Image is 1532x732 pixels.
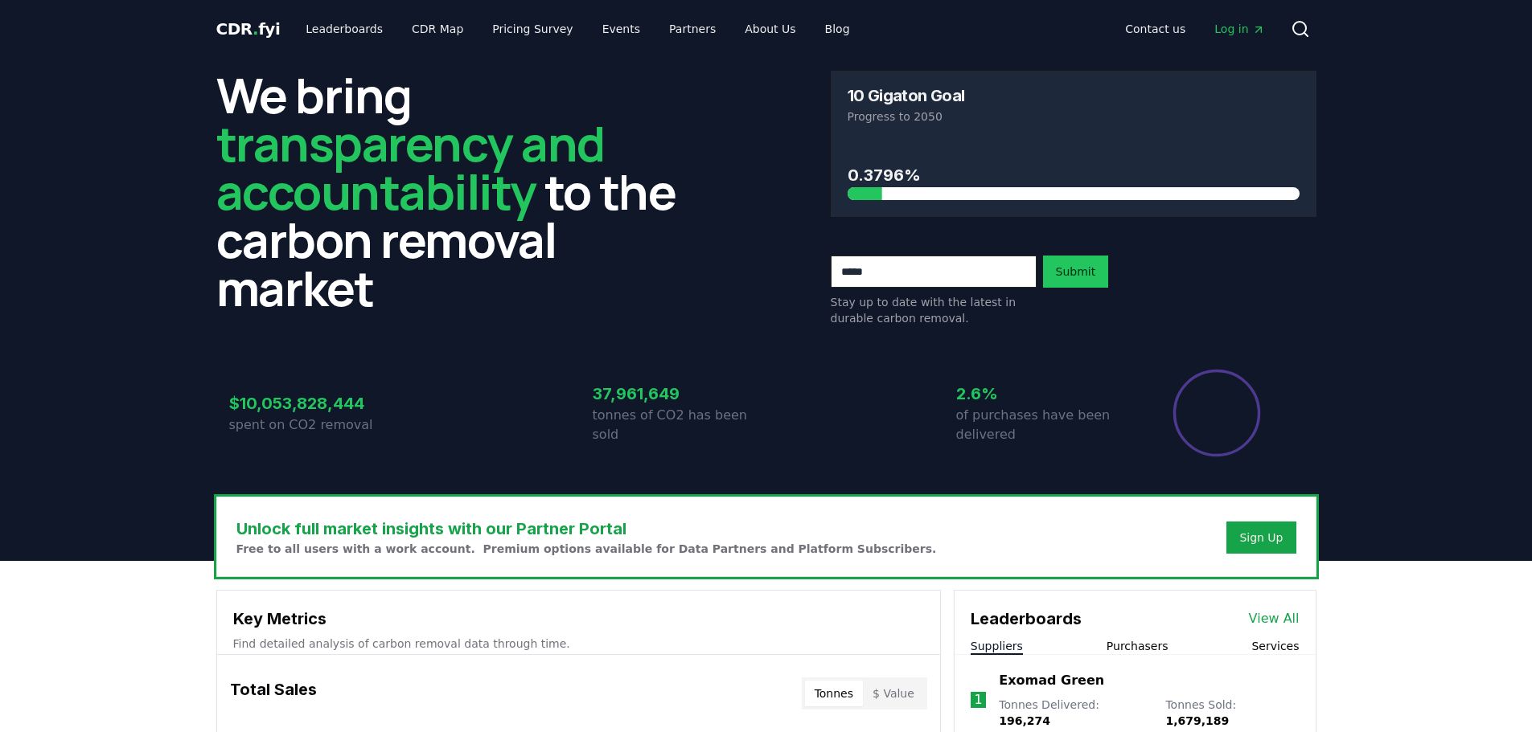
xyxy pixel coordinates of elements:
span: 1,679,189 [1165,714,1229,727]
nav: Main [293,14,862,43]
h3: 10 Gigaton Goal [848,88,965,104]
a: Sign Up [1239,530,1283,546]
p: Progress to 2050 [848,108,1300,125]
a: CDR.fyi [216,18,281,40]
p: of purchases have been delivered [956,406,1130,444]
p: Stay up to date with the latest in durable carbon removal. [831,294,1037,326]
nav: Main [1112,14,1277,43]
span: CDR fyi [216,19,281,39]
a: About Us [732,14,808,43]
span: 196,274 [999,714,1050,727]
p: 1 [974,690,982,710]
h2: We bring to the carbon removal market [216,71,702,312]
button: $ Value [863,681,924,706]
span: . [253,19,258,39]
a: Events [589,14,653,43]
h3: Leaderboards [971,607,1082,631]
h3: $10,053,828,444 [229,391,403,415]
p: Tonnes Delivered : [999,697,1149,729]
a: Blog [812,14,863,43]
p: spent on CO2 removal [229,415,403,435]
button: Tonnes [805,681,863,706]
button: Suppliers [971,638,1023,654]
p: Find detailed analysis of carbon removal data through time. [233,636,924,652]
span: transparency and accountability [216,110,605,224]
h3: 0.3796% [848,163,1300,187]
button: Submit [1043,256,1109,288]
a: Pricing Survey [479,14,585,43]
button: Purchasers [1107,638,1169,654]
p: Tonnes Sold : [1165,697,1299,729]
a: View All [1249,609,1300,628]
h3: Total Sales [230,677,317,710]
a: Leaderboards [293,14,396,43]
button: Services [1251,638,1299,654]
p: tonnes of CO2 has been sold [593,406,766,444]
a: Contact us [1112,14,1198,43]
span: Log in [1214,21,1264,37]
h3: 37,961,649 [593,382,766,406]
button: Sign Up [1226,521,1296,554]
h3: Key Metrics [233,607,924,631]
div: Percentage of sales delivered [1172,368,1262,458]
h3: Unlock full market insights with our Partner Portal [236,517,937,541]
a: CDR Map [399,14,476,43]
a: Exomad Green [999,671,1104,690]
a: Partners [656,14,729,43]
h3: 2.6% [956,382,1130,406]
a: Log in [1201,14,1277,43]
p: Free to all users with a work account. Premium options available for Data Partners and Platform S... [236,541,937,557]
